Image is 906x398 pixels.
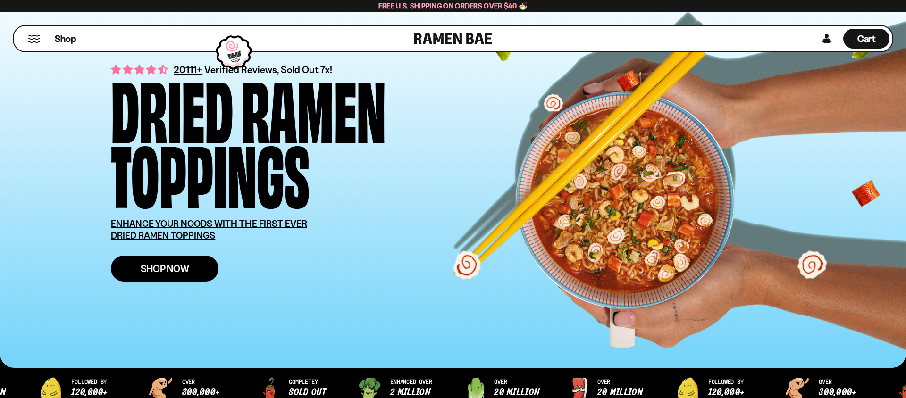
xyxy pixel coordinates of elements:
a: Shop Now [111,256,218,282]
button: Mobile Menu Trigger [28,35,41,43]
div: Ramen [242,75,386,139]
a: Cart [843,26,889,51]
div: Dried [111,75,233,139]
span: Free U.S. Shipping on Orders over $40 🍜 [378,1,528,10]
div: Toppings [111,139,310,204]
u: ENHANCE YOUR NOODS WITH THE FIRST EVER DRIED RAMEN TOPPINGS [111,218,307,241]
a: Shop [55,29,76,49]
span: Shop Now [141,264,189,274]
span: Cart [857,33,876,44]
span: Shop [55,33,76,45]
